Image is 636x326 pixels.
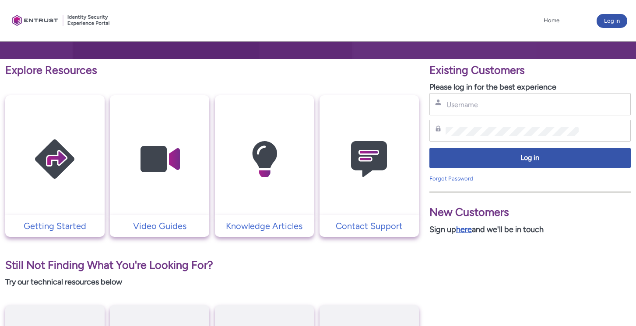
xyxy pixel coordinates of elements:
p: Knowledge Articles [219,219,310,232]
img: Contact Support [327,112,411,206]
a: Contact Support [320,219,419,232]
a: Knowledge Articles [215,219,314,232]
input: Username [446,100,579,109]
img: Video Guides [118,112,201,206]
p: Getting Started [10,219,100,232]
p: Sign up and we'll be in touch [429,224,631,236]
p: Video Guides [114,219,205,232]
a: Video Guides [110,219,209,232]
span: Log in [435,153,625,163]
img: Getting Started [13,112,96,206]
img: Knowledge Articles [223,112,306,206]
button: Log in [429,148,631,168]
a: Home [541,14,562,27]
p: Still Not Finding What You're Looking For? [5,257,419,274]
p: Existing Customers [429,62,631,79]
p: Try our technical resources below [5,276,419,288]
p: Explore Resources [5,62,419,79]
p: Please log in for the best experience [429,81,631,93]
a: here [456,225,472,234]
p: Contact Support [324,219,415,232]
button: Log in [597,14,627,28]
a: Forgot Password [429,175,473,182]
p: New Customers [429,204,631,221]
a: Getting Started [5,219,105,232]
